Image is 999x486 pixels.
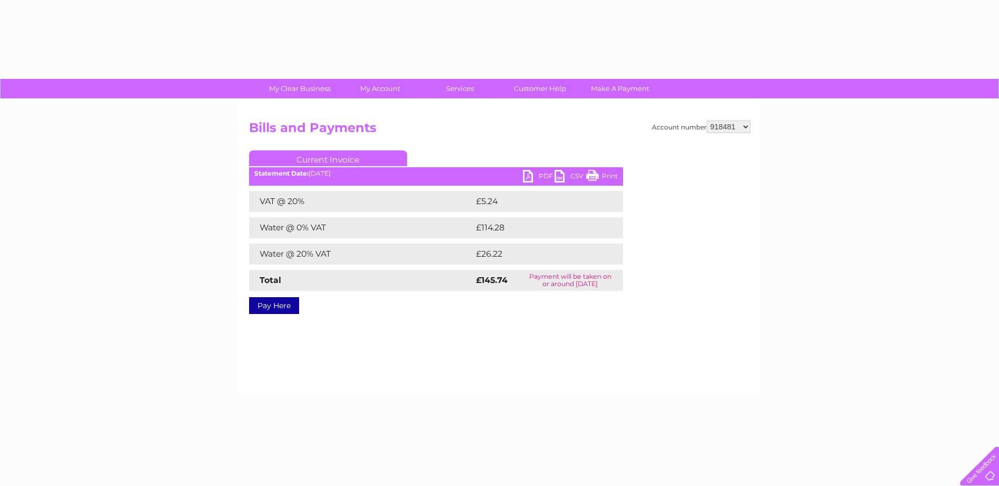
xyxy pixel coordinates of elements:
[249,244,473,265] td: Water @ 20% VAT
[518,270,623,291] td: Payment will be taken on or around [DATE]
[586,170,618,185] a: Print
[577,79,664,98] a: Make A Payment
[473,217,603,238] td: £114.28
[249,191,473,212] td: VAT @ 20%
[652,120,750,133] div: Account number
[254,169,309,177] b: Statement Date:
[249,120,750,140] h2: Bills and Payments
[417,79,503,98] a: Services
[497,79,583,98] a: Customer Help
[473,244,601,265] td: £26.22
[555,170,586,185] a: CSV
[249,297,299,314] a: Pay Here
[476,275,508,285] strong: £145.74
[473,191,598,212] td: £5.24
[249,170,623,177] div: [DATE]
[523,170,555,185] a: PDF
[256,79,343,98] a: My Clear Business
[337,79,423,98] a: My Account
[249,150,407,166] a: Current Invoice
[260,275,281,285] strong: Total
[249,217,473,238] td: Water @ 0% VAT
